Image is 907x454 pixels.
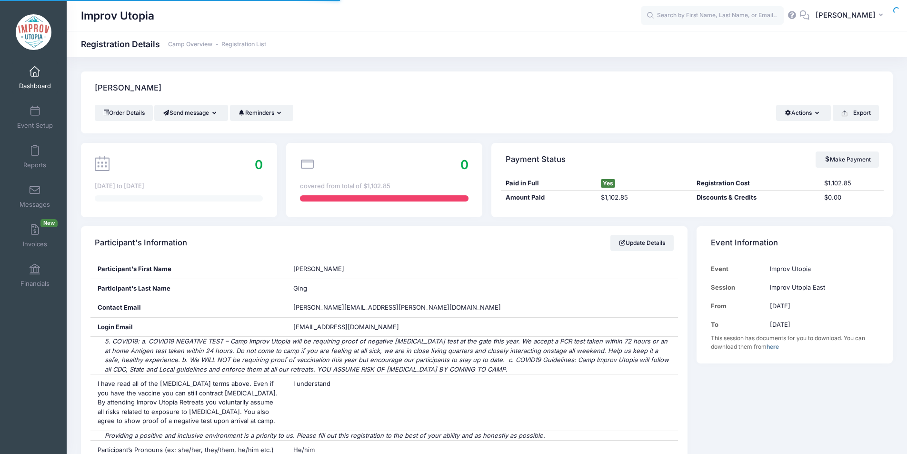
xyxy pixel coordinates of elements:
[766,297,879,315] td: [DATE]
[692,193,820,202] div: Discounts & Credits
[81,5,154,27] h1: Improv Utopia
[221,41,266,48] a: Registration List
[12,219,58,252] a: InvoicesNew
[776,105,831,121] button: Actions
[90,298,287,317] div: Contact Email
[610,235,674,251] a: Update Details
[230,105,293,121] button: Reminders
[692,179,820,188] div: Registration Cost
[293,380,330,387] span: I understand
[12,101,58,134] a: Event Setup
[23,240,47,248] span: Invoices
[168,41,212,48] a: Camp Overview
[12,61,58,94] a: Dashboard
[711,260,766,278] td: Event
[90,337,678,374] div: 5. COVID19: a. COVID19 NEGATIVE TEST – Camp Improv Utopia will be requiring proof of negative [ME...
[460,157,468,172] span: 0
[711,334,879,351] div: This session has documents for you to download. You can download them from
[95,105,153,121] a: Order Details
[766,278,879,297] td: Improv Utopia East
[20,280,50,288] span: Financials
[809,5,893,27] button: [PERSON_NAME]
[154,105,228,121] button: Send message
[766,315,879,334] td: [DATE]
[81,39,266,49] h1: Registration Details
[19,82,51,90] span: Dashboard
[20,201,50,209] span: Messages
[293,446,315,454] span: He/him
[597,193,692,202] div: $1,102.85
[601,179,615,188] span: Yes
[90,431,678,441] div: Providing a positive and inclusive environment is a priority to us. Please fill out this registra...
[711,278,766,297] td: Session
[23,161,46,169] span: Reports
[711,297,766,315] td: From
[816,10,876,20] span: [PERSON_NAME]
[12,259,58,292] a: Financials
[90,318,287,337] div: Login Email
[90,279,287,298] div: Participant's Last Name
[90,374,287,431] div: I have read all of the [MEDICAL_DATA] terms above. Even if you have the vaccine you can still con...
[767,343,779,350] a: here
[293,265,344,272] span: [PERSON_NAME]
[501,193,597,202] div: Amount Paid
[16,14,51,50] img: Improv Utopia
[820,193,884,202] div: $0.00
[95,230,187,257] h4: Participant's Information
[766,260,879,278] td: Improv Utopia
[711,230,778,257] h4: Event Information
[816,151,879,168] a: Make Payment
[293,303,501,311] span: [PERSON_NAME][EMAIL_ADDRESS][PERSON_NAME][DOMAIN_NAME]
[40,219,58,227] span: New
[17,121,53,130] span: Event Setup
[501,179,597,188] div: Paid in Full
[95,182,263,191] div: [DATE] to [DATE]
[641,6,784,25] input: Search by First Name, Last Name, or Email...
[95,75,161,102] h4: [PERSON_NAME]
[12,140,58,173] a: Reports
[506,146,566,173] h4: Payment Status
[293,323,412,332] span: [EMAIL_ADDRESS][DOMAIN_NAME]
[833,105,879,121] button: Export
[90,260,287,279] div: Participant's First Name
[255,157,263,172] span: 0
[711,315,766,334] td: To
[300,182,468,191] div: covered from total of $1,102.85
[293,284,307,292] span: Ging
[12,180,58,213] a: Messages
[820,179,884,188] div: $1,102.85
